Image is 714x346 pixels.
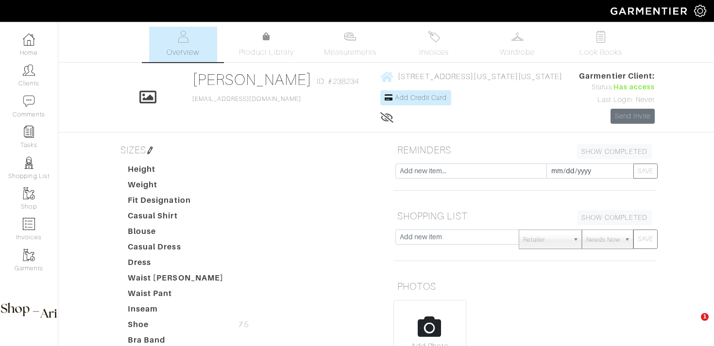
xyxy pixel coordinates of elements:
div: Last Login: Never [579,95,655,105]
img: clients-icon-6bae9207a08558b7cb47a8932f037763ab4055f8c8b6bfacd5dc20c3e0201464.png [23,64,35,76]
span: Overview [167,47,199,58]
dt: Blouse [120,226,231,241]
span: 7.5 [238,319,249,330]
span: [STREET_ADDRESS][US_STATE][US_STATE] [398,72,563,81]
img: reminder-icon-8004d30b9f0a5d33ae49ab947aed9ed385cf756f9e5892f1edd6e32f2345188e.png [23,126,35,138]
dt: Fit Designation [120,195,231,210]
a: SHOW COMPLETED [577,144,652,159]
span: Needs Now [586,230,620,249]
img: wardrobe-487a4870c1b7c33e795ec22d11cfc2ed9d08956e64fb3008fe2437562e282088.svg [511,31,524,43]
dt: Height [120,164,231,179]
img: gear-icon-white-bd11855cb880d31180b6d7d6211b90ccbf57a29d726f0c71d8c61bd08dd39cc2.png [694,5,706,17]
img: todo-9ac3debb85659649dc8f770b8b6100bb5dab4b48dedcbae339e5042a72dfd3cc.svg [595,31,607,43]
dt: Waist Pant [120,288,231,303]
a: Look Books [567,27,635,62]
a: [STREET_ADDRESS][US_STATE][US_STATE] [380,70,563,82]
span: 1 [701,313,709,321]
img: garments-icon-b7da505a4dc4fd61783c78ac3ca0ef83fa9d6f193b1c9dc38574b1d14d53ca28.png [23,187,35,199]
img: basicinfo-40fd8af6dae0f16599ec9e87c0ef1c0a1fdea2edbe929e3d69a839185d80c458.svg [177,31,189,43]
img: orders-icon-0abe47150d42831381b5fb84f609e132dff9fe21cb692f30cb5eec754e2cba89.png [23,218,35,230]
input: Add new item [395,230,519,245]
span: ID: #238234 [317,76,359,87]
span: Wardrobe [500,47,535,58]
a: Add Credit Card [380,90,452,105]
span: Product Library [239,47,294,58]
a: Invoices [400,27,468,62]
img: stylists-icon-eb353228a002819b7ec25b43dbf5f0378dd9e0616d9560372ff212230b889e62.png [23,157,35,169]
img: pen-cf24a1663064a2ec1b9c1bd2387e9de7a2fa800b781884d57f21acf72779bad2.png [146,147,154,154]
a: [PERSON_NAME] [192,71,312,88]
span: Garmentier Client: [579,70,655,82]
span: Has access [613,82,655,93]
dt: Weight [120,179,231,195]
dt: Inseam [120,303,231,319]
a: SHOW COMPLETED [577,210,652,225]
a: Send Invite [611,109,655,124]
img: orders-27d20c2124de7fd6de4e0e44c1d41de31381a507db9b33961299e4e07d508b8c.svg [428,31,440,43]
h5: SHOPPING LIST [393,206,656,226]
a: Measurements [316,27,385,62]
button: SAVE [633,230,658,249]
dt: Casual Dress [120,241,231,257]
a: Overview [149,27,217,62]
span: Add Credit Card [395,94,447,101]
iframe: Intercom live chat [681,313,704,336]
span: Invoices [419,47,449,58]
h5: SIZES [117,140,379,160]
img: comment-icon-a0a6a9ef722e966f86d9cbdc48e553b5cf19dbc54f86b18d962a5391bc8f6eb6.png [23,95,35,107]
img: garments-icon-b7da505a4dc4fd61783c78ac3ca0ef83fa9d6f193b1c9dc38574b1d14d53ca28.png [23,249,35,261]
img: measurements-466bbee1fd09ba9460f595b01e5d73f9e2bff037440d3c8f018324cb6cdf7a4a.svg [344,31,356,43]
img: garmentier-logo-header-white-b43fb05a5012e4ada735d5af1a66efaba907eab6374d6393d1fbf88cb4ef424d.png [606,2,694,19]
input: Add new item... [395,164,547,179]
a: Product Library [233,31,301,58]
a: [EMAIL_ADDRESS][DOMAIN_NAME] [192,96,301,102]
span: Retailer [523,230,569,249]
img: dashboard-icon-dbcd8f5a0b271acd01030246c82b418ddd0df26cd7fceb0bd07c9910d44c42f6.png [23,33,35,46]
dt: Casual Shirt [120,210,231,226]
span: Measurements [324,47,377,58]
a: Wardrobe [483,27,551,62]
span: Look Books [579,47,623,58]
button: SAVE [633,164,658,179]
dt: Shoe [120,319,231,334]
dt: Waist [PERSON_NAME] [120,272,231,288]
dt: Dress [120,257,231,272]
h5: REMINDERS [393,140,656,160]
div: Status: [579,82,655,93]
h5: PHOTOS [393,277,656,296]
